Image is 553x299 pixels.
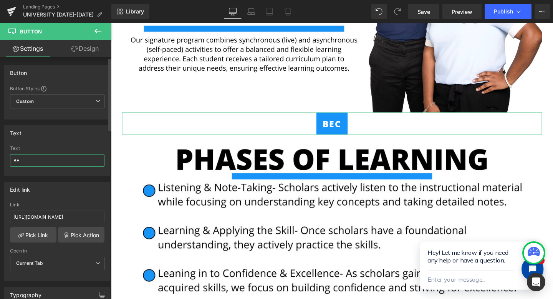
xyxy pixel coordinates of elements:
span: Publish [494,8,513,15]
a: Mobile [279,4,297,19]
b: Current Tab [16,260,43,266]
span: BEC [222,97,242,114]
b: Custom [16,98,34,105]
a: Preview [442,4,482,19]
input: https://your-shop.myshopify.com [10,211,104,223]
div: Open Intercom Messenger [527,273,545,291]
button: Redo [390,4,405,19]
span: UNIVERSITY [DATE]-[DATE] [23,12,94,18]
a: Pick Link [10,227,56,243]
a: Landing Pages [23,4,111,10]
button: Undo [371,4,387,19]
div: Link [10,202,104,208]
button: Publish [485,4,531,19]
div: Edit link [10,182,30,193]
a: Desktop [224,4,242,19]
div: Button Styles [10,85,104,91]
span: Library [126,8,144,15]
a: Pick Action [58,227,104,243]
div: Text [10,146,104,151]
a: Laptop [242,4,260,19]
iframe: Tidio Chat [317,197,465,290]
div: Button [10,65,27,76]
div: Open in [10,248,104,254]
button: More [535,4,550,19]
a: Design [57,40,113,57]
a: New Library [111,4,149,19]
span: Preview [452,8,472,16]
div: Text [10,126,22,136]
div: Typography [10,287,41,298]
a: Tablet [260,4,279,19]
span: Button [20,28,42,35]
a: BEC [216,94,249,117]
span: Save [417,8,430,16]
